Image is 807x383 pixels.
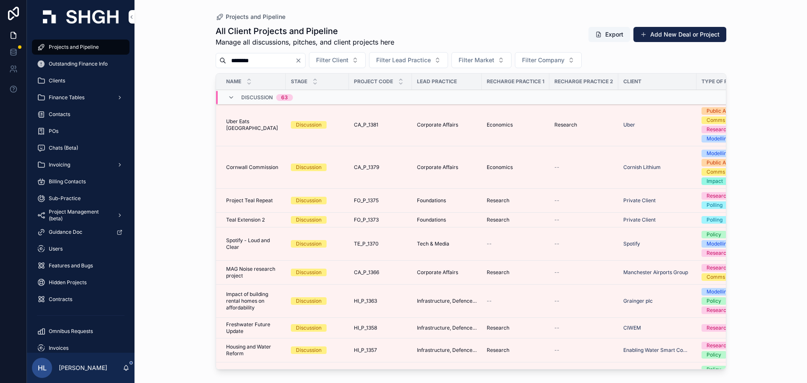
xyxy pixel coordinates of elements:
[623,269,688,276] a: Manchester Airports Group
[707,201,723,209] div: Polling
[32,208,129,223] a: Project Management (beta)
[291,197,344,204] a: Discussion
[354,298,407,304] a: HI_P_1363
[707,288,730,296] div: Modelling
[554,240,559,247] span: --
[354,78,393,85] span: Project Code
[623,298,653,304] span: Grainger plc
[49,262,93,269] span: Features and Bugs
[291,269,344,276] a: Discussion
[623,217,656,223] a: Private Client
[487,122,544,128] a: Economics
[588,27,630,42] button: Export
[554,197,613,204] a: --
[702,107,758,143] a: Public AffairsCommsResearchModelling
[707,159,738,166] div: Public Affairs
[417,164,477,171] a: Corporate Affairs
[291,78,307,85] span: Stage
[487,298,544,304] a: --
[623,325,641,331] a: CIWEM
[417,197,446,204] span: Foundations
[487,78,544,85] span: Recharge Practice 1
[32,107,129,122] a: Contacts
[49,61,108,67] span: Outstanding Finance Info
[702,78,748,85] span: Type of Project
[702,288,758,314] a: ModellingPolicyResearch
[295,57,305,64] button: Clear
[226,266,281,279] span: MAG Noise research project
[32,124,129,139] a: POs
[417,240,449,247] span: Tech & Media
[417,240,477,247] a: Tech & Media
[707,249,729,257] div: Research
[554,298,613,304] a: --
[354,347,377,354] span: HI_P_1357
[354,122,378,128] span: CA_P_1381
[32,275,129,290] a: Hidden Projects
[417,217,446,223] span: Foundations
[226,321,281,335] span: Freshwater Future Update
[707,366,721,373] div: Policy
[49,246,63,252] span: Users
[487,240,492,247] span: --
[49,296,72,303] span: Contracts
[487,269,509,276] span: Research
[296,197,322,204] div: Discussion
[702,216,758,224] a: Polling
[296,240,322,248] div: Discussion
[354,298,377,304] span: HI_P_1363
[554,164,613,171] a: --
[623,347,691,354] a: Enabling Water Smart Communities
[354,197,407,204] a: FO_P_1375
[291,297,344,305] a: Discussion
[487,122,513,128] span: Economics
[32,90,129,105] a: Finance Tables
[707,116,725,124] div: Comms
[32,241,129,256] a: Users
[354,269,407,276] a: CA_P_1366
[417,164,458,171] span: Corporate Affairs
[554,347,613,354] a: --
[702,342,758,359] a: ResearchPolicy
[354,240,379,247] span: TE_P_1370
[707,177,723,185] div: Impact
[417,197,477,204] a: Foundations
[354,217,407,223] a: FO_P_1373
[226,343,281,357] a: Housing and Water Reform
[623,325,691,331] a: CIWEM
[291,164,344,171] a: Discussion
[707,342,729,349] div: Research
[226,78,241,85] span: Name
[487,347,509,354] span: Research
[291,346,344,354] a: Discussion
[554,325,559,331] span: --
[554,78,613,85] span: Recharge Practice 2
[707,107,738,115] div: Public Affairs
[707,216,723,224] div: Polling
[226,118,281,132] span: Uber Eats [GEOGRAPHIC_DATA]
[554,197,559,204] span: --
[417,298,477,304] a: Infrastructure, Defence, Industrial, Transport
[296,346,322,354] div: Discussion
[623,164,691,171] a: Cornish Lithium
[32,56,129,71] a: Outstanding Finance Info
[554,325,613,331] a: --
[522,56,564,64] span: Filter Company
[226,164,278,171] span: Cornwall Commission
[38,363,47,373] span: HL
[554,269,613,276] a: --
[487,164,513,171] span: Economics
[369,52,448,68] button: Select Button
[376,56,431,64] span: Filter Lead Practice
[417,325,477,331] a: Infrastructure, Defence, Industrial, Transport
[554,164,559,171] span: --
[226,291,281,311] a: Impact of building rental homes on affordability
[633,27,726,42] a: Add New Deal or Project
